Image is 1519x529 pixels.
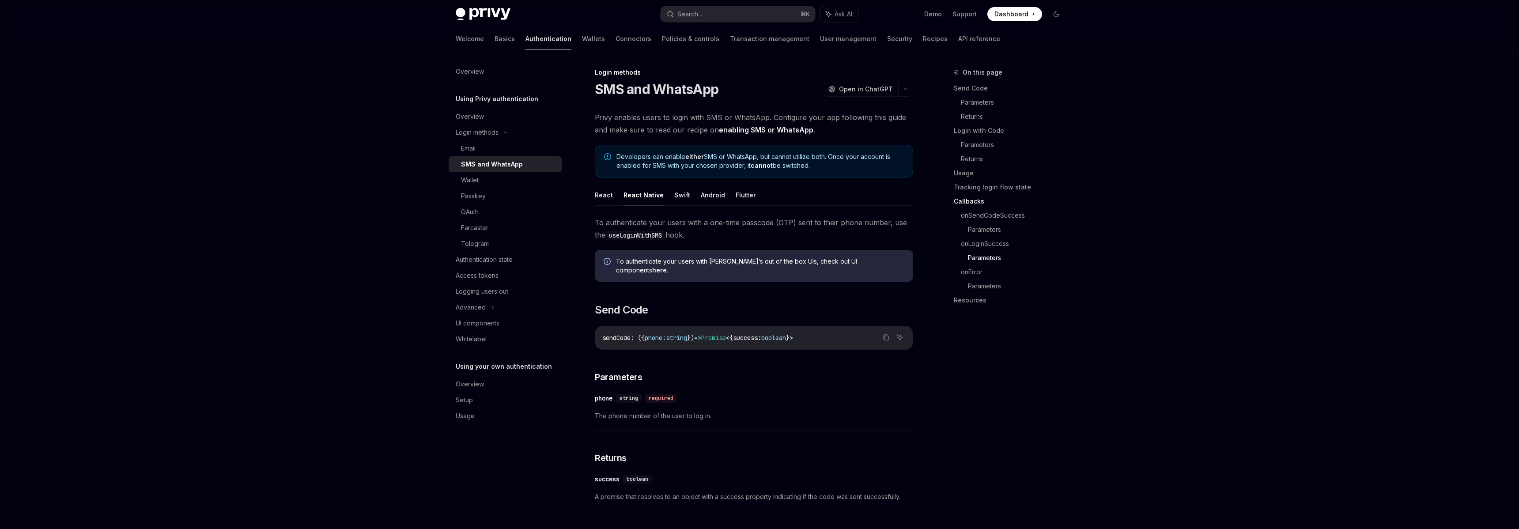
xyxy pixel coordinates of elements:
[751,162,773,169] strong: cannot
[595,111,913,136] span: Privy enables users to login with SMS or WhatsApp. Configure your app following this guide and ma...
[761,334,786,342] span: boolean
[449,408,562,424] a: Usage
[786,334,790,342] span: }
[461,223,488,233] div: Farcaster
[595,81,718,97] h1: SMS and WhatsApp
[595,394,612,403] div: phone
[495,28,515,49] a: Basics
[456,270,499,281] div: Access tokens
[456,111,484,122] div: Overview
[662,28,719,49] a: Policies & controls
[449,236,562,252] a: Telegram
[645,334,662,342] span: phone
[662,334,666,342] span: :
[456,8,510,20] img: dark logo
[880,332,892,343] button: Copy the contents from the code block
[685,153,704,160] strong: either
[595,411,913,421] span: The phone number of the user to log in.
[449,172,562,188] a: Wallet
[677,9,702,19] div: Search...
[994,10,1028,19] span: Dashboard
[456,286,508,297] div: Logging users out
[595,475,620,484] div: success
[924,10,942,19] a: Demo
[595,371,642,383] span: Parameters
[894,332,906,343] button: Ask AI
[666,334,687,342] span: string
[790,334,793,342] span: >
[968,223,1070,237] a: Parameters
[449,376,562,392] a: Overview
[968,251,1070,265] a: Parameters
[954,124,1070,138] a: Login with Code
[602,334,631,342] span: sendCode
[595,491,913,502] span: A promise that resolves to an object with a success property indicating if the code was sent succ...
[823,82,898,97] button: Open in ChatGPT
[616,28,651,49] a: Connectors
[887,28,912,49] a: Security
[461,207,479,217] div: OAuth
[456,302,486,313] div: Advanced
[954,81,1070,95] a: Send Code
[674,185,690,205] button: Swift
[456,127,499,138] div: Login methods
[595,452,627,464] span: Returns
[456,28,484,49] a: Welcome
[1049,7,1063,21] button: Toggle dark mode
[961,110,1070,124] a: Returns
[733,334,758,342] span: success
[449,220,562,236] a: Farcaster
[820,28,877,49] a: User management
[954,166,1070,180] a: Usage
[839,85,893,94] span: Open in ChatGPT
[456,379,484,389] div: Overview
[461,143,476,154] div: Email
[449,252,562,268] a: Authentication state
[616,152,904,170] span: Developers can enable SMS or WhatsApp, but cannot utilize both. Once your account is enabled for ...
[449,140,562,156] a: Email
[461,238,489,249] div: Telegram
[449,268,562,283] a: Access tokens
[456,411,475,421] div: Usage
[758,334,761,342] span: :
[449,204,562,220] a: OAuth
[456,318,499,329] div: UI components
[961,95,1070,110] a: Parameters
[595,303,648,317] span: Send Code
[623,185,664,205] button: React Native
[449,188,562,204] a: Passkey
[963,67,1002,78] span: On this page
[961,265,1070,279] a: onError
[456,395,473,405] div: Setup
[525,28,571,49] a: Authentication
[701,334,726,342] span: Promise
[736,185,756,205] button: Flutter
[968,279,1070,293] a: Parameters
[961,208,1070,223] a: onSendCodeSuccess
[631,334,645,342] span: : ({
[449,392,562,408] a: Setup
[954,194,1070,208] a: Callbacks
[961,152,1070,166] a: Returns
[820,6,858,22] button: Ask AI
[456,254,513,265] div: Authentication state
[661,6,815,22] button: Search...⌘K
[461,159,523,170] div: SMS and WhatsApp
[456,94,538,104] h5: Using Privy authentication
[726,334,729,342] span: <
[616,257,904,275] span: To authenticate your users with [PERSON_NAME]’s out of the box UIs, check out UI components .
[701,185,725,205] button: Android
[461,191,486,201] div: Passkey
[987,7,1042,21] a: Dashboard
[449,109,562,125] a: Overview
[627,476,648,483] span: boolean
[595,216,913,241] span: To authenticate your users with a one-time passcode (OTP) sent to their phone number, use the hook.
[923,28,948,49] a: Recipes
[954,180,1070,194] a: Tracking login flow state
[595,68,913,77] div: Login methods
[961,237,1070,251] a: onLoginSuccess
[961,138,1070,152] a: Parameters
[449,283,562,299] a: Logging users out
[604,258,612,267] svg: Info
[719,125,813,135] a: enabling SMS or WhatsApp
